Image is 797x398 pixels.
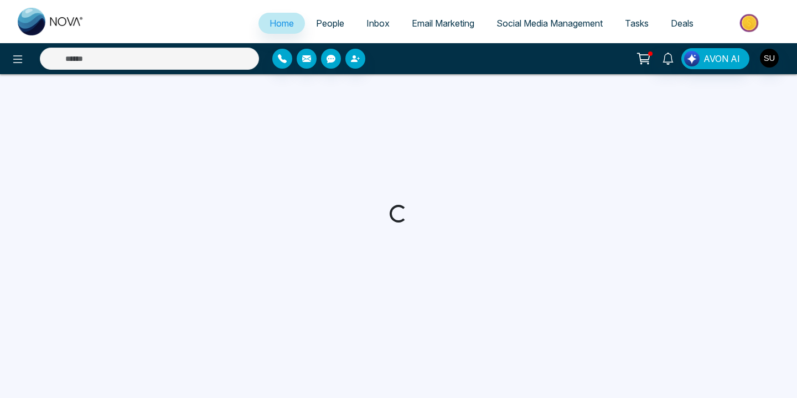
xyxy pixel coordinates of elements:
a: People [305,13,355,34]
button: AVON AI [681,48,749,69]
a: Tasks [614,13,660,34]
span: Deals [671,18,694,29]
a: Home [258,13,305,34]
span: Email Marketing [412,18,474,29]
span: Tasks [625,18,649,29]
a: Inbox [355,13,401,34]
a: Deals [660,13,705,34]
span: AVON AI [703,52,740,65]
span: Social Media Management [496,18,603,29]
a: Email Marketing [401,13,485,34]
span: People [316,18,344,29]
img: Market-place.gif [710,11,790,35]
span: Home [270,18,294,29]
img: Lead Flow [684,51,700,66]
a: Social Media Management [485,13,614,34]
img: Nova CRM Logo [18,8,84,35]
span: Inbox [366,18,390,29]
img: User Avatar [760,49,779,68]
